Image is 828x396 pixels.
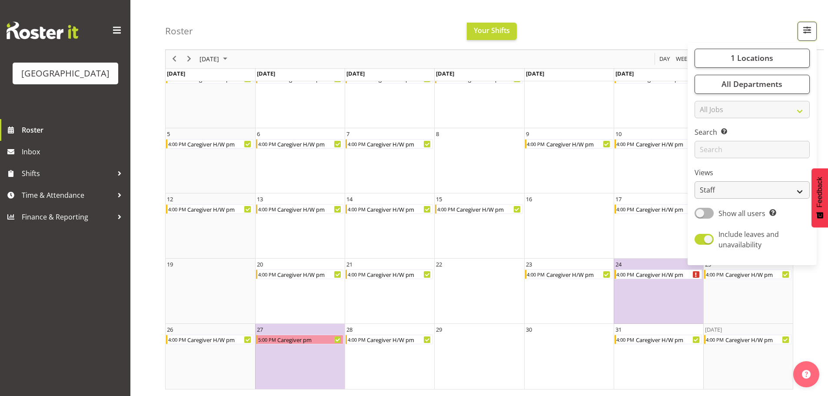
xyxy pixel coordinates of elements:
[615,204,702,214] div: Caregiver H/W pm Begin From Friday, October 17, 2025 at 4:00:00 PM GMT+13:00 Ends At Friday, Octo...
[167,335,186,344] div: 4:00 PM
[257,260,263,269] div: 20
[526,70,544,77] span: [DATE]
[257,205,276,213] div: 4:00 PM
[615,70,634,77] span: [DATE]
[346,260,352,269] div: 21
[366,140,432,148] div: Caregiver H/W pm
[526,130,529,138] div: 9
[166,139,253,149] div: Caregiver H/W pm Begin From Sunday, October 5, 2025 at 4:00:00 PM GMT+13:00 Ends At Sunday, Octob...
[346,270,433,279] div: Caregiver H/W pm Begin From Tuesday, October 21, 2025 at 4:00:00 PM GMT+13:00 Ends At Tuesday, Oc...
[725,335,791,344] div: Caregiver H/W pm
[456,205,522,213] div: Caregiver H/W pm
[526,270,545,279] div: 4:00 PM
[616,205,635,213] div: 4:00 PM
[675,54,692,65] span: Week
[167,325,173,334] div: 26
[255,128,345,193] td: Monday, October 6, 2025
[635,205,702,213] div: Caregiver H/W pm
[434,128,524,193] td: Wednesday, October 8, 2025
[703,259,793,324] td: Saturday, October 25, 2025
[186,140,253,148] div: Caregiver H/W pm
[366,335,432,344] div: Caregiver H/W pm
[346,139,433,149] div: Caregiver H/W pm Begin From Tuesday, October 7, 2025 at 4:00:00 PM GMT+13:00 Ends At Tuesday, Oct...
[182,50,196,68] div: next period
[347,205,366,213] div: 4:00 PM
[524,63,614,128] td: Thursday, October 2, 2025
[545,140,612,148] div: Caregiver H/W pm
[615,270,702,279] div: Caregiver H/W pm Begin From Friday, October 24, 2025 at 4:00:00 PM GMT+13:00 Ends At Friday, Octo...
[616,140,635,148] div: 4:00 PM
[524,193,614,259] td: Thursday, October 16, 2025
[816,177,824,207] span: Feedback
[346,195,352,203] div: 14
[198,54,231,65] button: October 2025
[257,140,276,148] div: 4:00 PM
[545,270,612,279] div: Caregiver H/W pm
[22,167,113,180] span: Shifts
[166,259,255,324] td: Sunday, October 19, 2025
[255,324,345,389] td: Monday, October 27, 2025
[526,260,532,269] div: 23
[255,259,345,324] td: Monday, October 20, 2025
[165,30,793,389] div: of October 2025
[718,230,779,250] span: Include leaves and unavailability
[255,193,345,259] td: Monday, October 13, 2025
[802,370,811,379] img: help-xxl-2.png
[615,139,702,149] div: Caregiver H/W pm Begin From Friday, October 10, 2025 at 4:00:00 PM GMT+13:00 Ends At Friday, Octo...
[276,140,343,148] div: Caregiver H/W pm
[186,205,253,213] div: Caregiver H/W pm
[166,63,255,128] td: Sunday, September 28, 2025
[257,130,260,138] div: 6
[635,270,702,279] div: Caregiver H/W pm
[166,324,255,389] td: Sunday, October 26, 2025
[347,335,366,344] div: 4:00 PM
[615,335,702,344] div: Caregiver H/W pm Begin From Friday, October 31, 2025 at 4:00:00 PM GMT+13:00 Ends At Friday, Octo...
[434,63,524,128] td: Wednesday, October 1, 2025
[256,270,343,279] div: Caregiver H/W pm Begin From Monday, October 20, 2025 at 4:00:00 PM GMT+13:00 Ends At Monday, Octo...
[345,63,434,128] td: Tuesday, September 30, 2025
[257,70,275,77] span: [DATE]
[345,128,434,193] td: Tuesday, October 7, 2025
[811,168,828,227] button: Feedback - Show survey
[186,335,253,344] div: Caregiver H/W pm
[21,67,110,80] div: [GEOGRAPHIC_DATA]
[435,204,522,214] div: Caregiver H/W pm Begin From Wednesday, October 15, 2025 at 4:00:00 PM GMT+13:00 Ends At Wednesday...
[434,324,524,389] td: Wednesday, October 29, 2025
[718,209,765,218] span: Show all users
[526,325,532,334] div: 30
[167,260,173,269] div: 19
[615,325,622,334] div: 31
[614,193,703,259] td: Friday, October 17, 2025
[434,259,524,324] td: Wednesday, October 22, 2025
[22,145,126,158] span: Inbox
[257,195,263,203] div: 13
[436,70,454,77] span: [DATE]
[705,325,722,334] div: [DATE]
[166,193,255,259] td: Sunday, October 12, 2025
[658,54,671,65] span: Day
[436,260,442,269] div: 22
[525,139,612,149] div: Caregiver H/W pm Begin From Thursday, October 9, 2025 at 4:00:00 PM GMT+13:00 Ends At Thursday, O...
[345,193,434,259] td: Tuesday, October 14, 2025
[614,259,703,324] td: Friday, October 24, 2025
[346,130,349,138] div: 7
[705,270,725,279] div: 4:00 PM
[705,335,725,344] div: 4:00 PM
[276,205,343,213] div: Caregiver H/W pm
[474,26,510,35] span: Your Shifts
[167,195,173,203] div: 12
[346,335,433,344] div: Caregiver H/W pm Begin From Tuesday, October 28, 2025 at 4:00:00 PM GMT+13:00 Ends At Tuesday, Oc...
[257,335,276,344] div: 5:00 PM
[695,127,810,138] label: Search
[345,259,434,324] td: Tuesday, October 21, 2025
[436,325,442,334] div: 29
[166,63,793,389] table: of October 2025
[467,23,517,40] button: Your Shifts
[614,128,703,193] td: Friday, October 10, 2025
[635,335,702,344] div: Caregiver H/W pm
[166,335,253,344] div: Caregiver H/W pm Begin From Sunday, October 26, 2025 at 4:00:00 PM GMT+13:00 Ends At Sunday, Octo...
[695,141,810,159] input: Search
[346,325,352,334] div: 28
[615,130,622,138] div: 10
[7,22,78,39] img: Rosterit website logo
